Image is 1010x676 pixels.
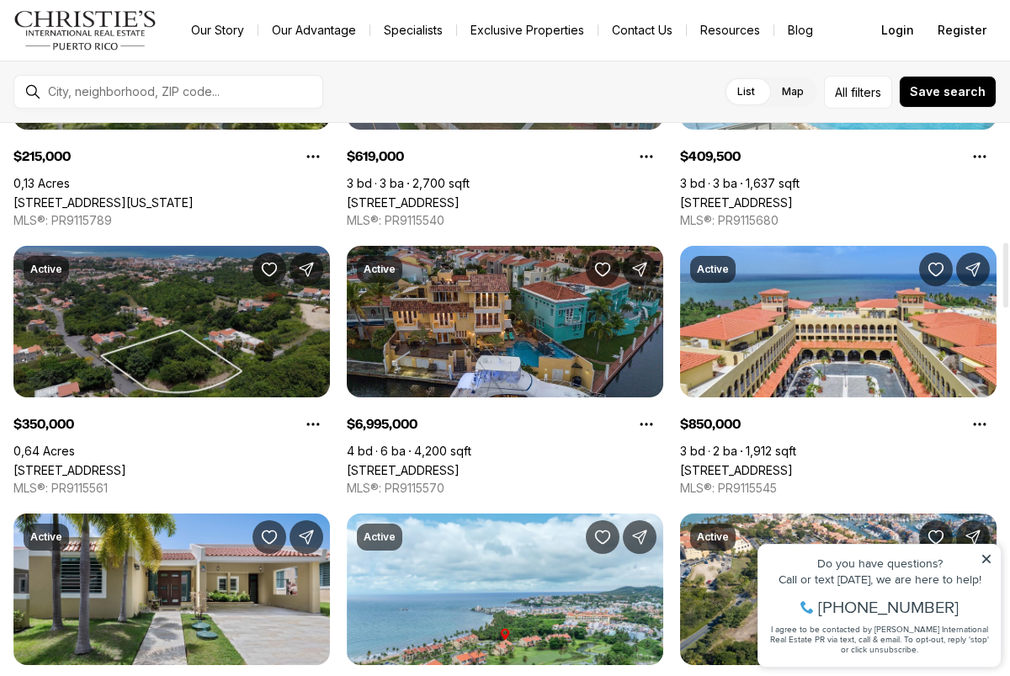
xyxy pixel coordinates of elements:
button: Save Property: 21 HARBOUR DR HBR #21 [586,253,619,286]
label: Map [768,77,817,107]
span: Login [881,24,914,37]
button: Save Property: 295 PALMAS INN WAY #407 [919,253,953,286]
p: Active [30,263,62,276]
span: All [835,83,848,101]
a: Exclusive Properties [457,19,598,42]
a: Our Advantage [258,19,369,42]
div: Call or text [DATE], we are here to help! [18,54,243,66]
button: Save search [899,76,997,108]
a: Specialists [370,19,456,42]
a: 285 PALMAS INN WAY COR SE #1301, HUMACAO PR, 00791 [347,195,460,210]
p: Active [697,530,729,544]
button: Save Property: Villa Franca II VILLA FRANCA II [252,520,286,554]
a: HARBOUR DRIVE PALMAS DEL MAR HARBOUR #12, HUMACAO, PUERTO RICO PR, 00791 [13,195,194,210]
span: Save search [910,85,986,98]
button: Save Property: 120 BEACH VILLAGE #120 [586,520,619,554]
button: Share Property [623,253,656,286]
p: Active [364,263,396,276]
p: Active [364,530,396,544]
button: Property options [963,140,997,173]
button: Register [928,13,997,47]
button: Login [871,13,924,47]
p: Active [697,263,729,276]
img: logo [13,10,157,51]
button: Property options [630,140,663,173]
a: Blog [774,19,827,42]
button: Share Property [290,520,323,554]
span: [PHONE_NUMBER] [69,79,210,96]
button: Share Property [956,253,990,286]
a: 22 HARBOUR LIGHTS #22, HUMACAO PR, 00791 [13,463,126,477]
button: Contact Us [598,19,686,42]
span: filters [851,83,881,101]
label: List [724,77,768,107]
button: Property options [630,407,663,441]
div: Do you have questions? [18,38,243,50]
button: Save Property: 22 HARBOUR LIGHTS #22 [252,253,286,286]
a: 21 HARBOUR DR HBR #21, HUMACAO PR, 00791 [347,463,460,477]
button: Allfilters [824,76,892,109]
p: Active [30,530,62,544]
button: Property options [296,407,330,441]
a: Our Story [178,19,258,42]
a: Resources [687,19,773,42]
button: Property options [296,140,330,173]
a: 295 PALMAS INN WAY #407, HUMACAO PR, 00791 [680,463,793,477]
button: Share Property [290,253,323,286]
span: I agree to be contacted by [PERSON_NAME] International Real Estate PR via text, call & email. To ... [21,104,240,136]
button: Share Property [623,520,656,554]
button: Property options [963,407,997,441]
a: 100 PALMAS DRIVE #60 D, HUMACAO PR, 00791 [680,195,793,210]
span: Register [938,24,986,37]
